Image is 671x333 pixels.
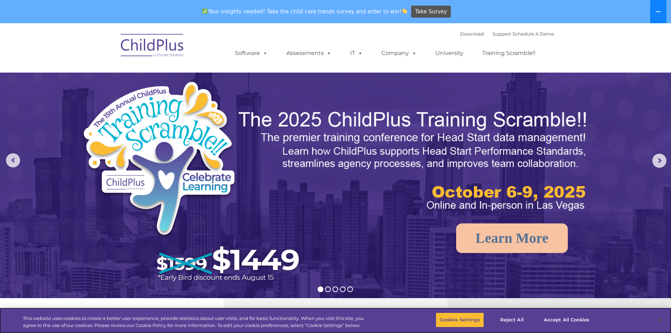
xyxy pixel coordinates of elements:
[428,46,471,60] a: University
[436,313,484,327] button: Cookies Settings
[490,313,534,327] button: Reject All
[460,31,554,37] font: |
[475,46,542,60] a: Training Scramble!!
[492,31,511,37] a: Support
[279,46,338,60] a: Assessments
[460,31,484,37] a: Download
[202,8,207,14] img: ✅
[117,29,188,64] img: ChildPlus by Procare Solutions
[456,223,568,253] a: Learn More
[343,46,370,60] a: IT
[374,46,424,60] a: Company
[652,312,667,328] button: Close
[415,6,447,18] span: Take Survey
[228,46,275,60] a: Software
[98,75,128,81] span: Phone number
[23,315,369,329] div: This website uses cookies to create a better user experience, provide statistics about user visit...
[402,8,407,14] img: 👏
[98,47,119,52] span: Last name
[199,5,410,18] span: Your insights needed! Take the child care trends survey and enter to win!
[540,313,593,327] button: Accept All Cookies
[411,6,451,18] a: Take Survey
[512,31,554,37] a: Schedule A Demo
